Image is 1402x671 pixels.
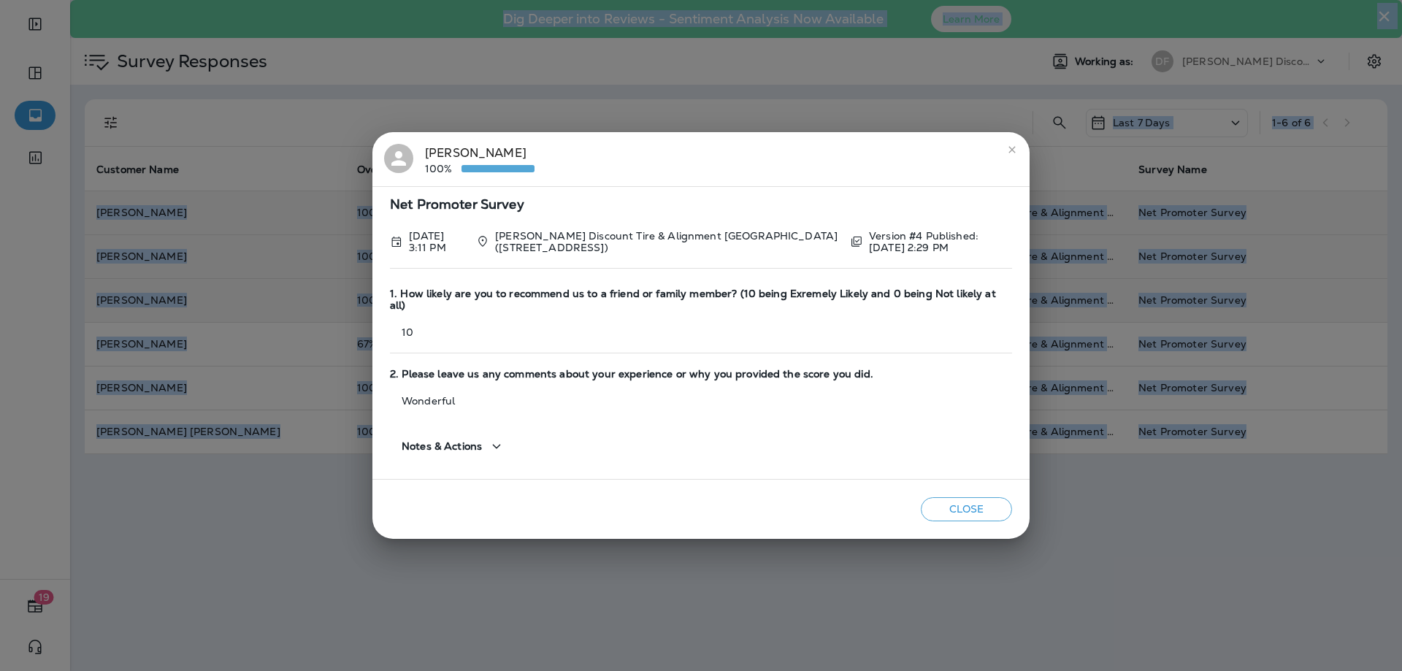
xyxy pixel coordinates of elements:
[390,326,1012,338] p: 10
[869,230,1012,253] p: Version #4 Published: [DATE] 2:29 PM
[390,199,1012,211] span: Net Promoter Survey
[390,368,1012,380] span: 2. Please leave us any comments about your experience or why you provided the score you did.
[402,440,482,453] span: Notes & Actions
[409,230,465,253] p: Sep 26, 2025 3:11 PM
[390,426,517,467] button: Notes & Actions
[425,144,535,175] div: [PERSON_NAME]
[1000,138,1024,161] button: close
[921,497,1012,521] button: Close
[390,288,1012,313] span: 1. How likely are you to recommend us to a friend or family member? (10 being Exremely Likely and...
[495,230,838,253] p: [PERSON_NAME] Discount Tire & Alignment [GEOGRAPHIC_DATA] ([STREET_ADDRESS])
[390,395,1012,407] p: Wonderful
[425,163,461,175] p: 100%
